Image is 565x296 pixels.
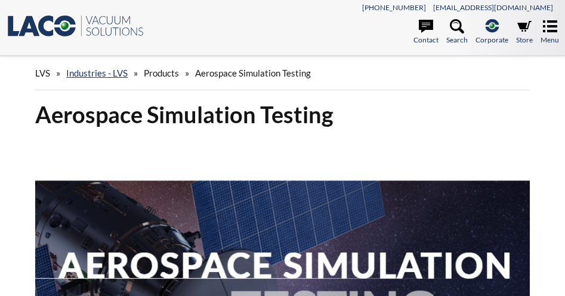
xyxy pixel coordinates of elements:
[195,68,311,78] span: Aerospace Simulation Testing
[362,3,426,12] a: [PHONE_NUMBER]
[66,68,128,78] a: Industries - LVS
[516,19,533,45] a: Store
[413,19,439,45] a: Contact
[433,3,553,12] a: [EMAIL_ADDRESS][DOMAIN_NAME]
[35,56,529,90] div: » » »
[35,100,529,129] h1: Aerospace Simulation Testing
[35,68,50,78] span: LVS
[541,19,559,45] a: Menu
[446,19,468,45] a: Search
[144,68,179,78] span: Products
[476,34,508,45] span: Corporate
